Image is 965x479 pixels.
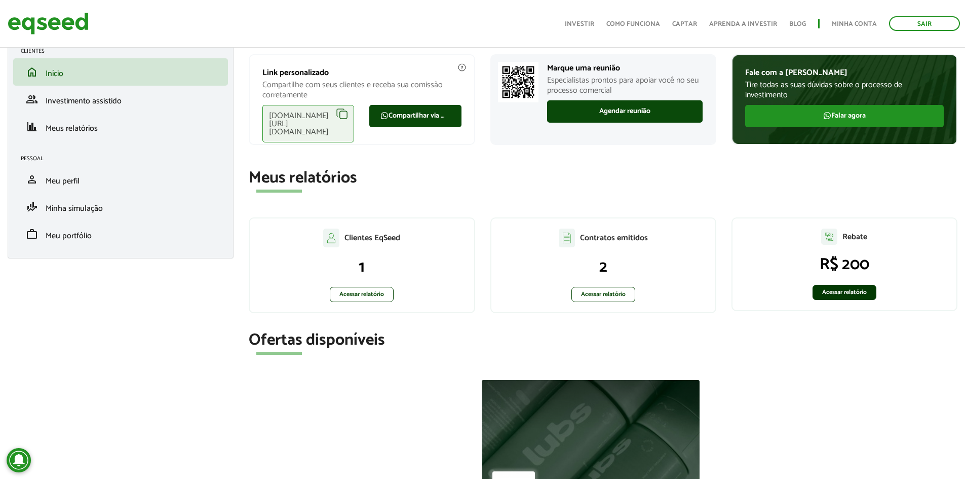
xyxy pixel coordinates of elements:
img: EqSeed [8,10,89,37]
img: FaWhatsapp.svg [823,112,831,120]
a: Falar agora [745,105,944,127]
a: Como funciona [606,21,660,27]
h2: Ofertas disponíveis [249,331,957,349]
a: Acessar relatório [571,287,635,302]
p: R$ 200 [743,255,946,274]
p: Fale com a [PERSON_NAME] [745,68,944,78]
li: Investimento assistido [13,86,228,113]
li: Meus relatórios [13,113,228,140]
span: group [26,93,38,105]
a: Captar [672,21,697,27]
span: finance [26,121,38,133]
span: person [26,173,38,186]
p: Marque uma reunião [547,63,703,73]
a: Compartilhar via WhatsApp [369,105,461,127]
a: Aprenda a investir [709,21,777,27]
li: Minha simulação [13,193,228,220]
h2: Clientes [21,48,228,54]
li: Meu portfólio [13,220,228,248]
a: Investir [565,21,594,27]
span: Meus relatórios [46,122,98,135]
p: Tire todas as suas dúvidas sobre o processo de investimento [745,80,944,99]
span: Meu perfil [46,174,80,188]
a: Acessar relatório [813,285,876,300]
img: agent-contratos.svg [559,229,575,247]
img: agent-clientes.svg [323,229,339,247]
img: FaWhatsapp.svg [380,112,389,120]
img: agent-relatorio.svg [821,229,837,245]
span: home [26,66,38,78]
a: personMeu perfil [21,173,220,186]
span: Minha simulação [46,202,103,215]
a: Sair [889,16,960,31]
p: 1 [260,257,464,277]
span: Meu portfólio [46,229,92,243]
a: workMeu portfólio [21,228,220,240]
img: agent-meulink-info2.svg [457,63,467,72]
div: [DOMAIN_NAME][URL][DOMAIN_NAME] [262,105,354,142]
img: Marcar reunião com consultor [498,62,538,102]
p: Contratos emitidos [580,233,648,243]
p: 2 [501,257,705,277]
a: Blog [789,21,806,27]
a: Agendar reunião [547,100,703,123]
h2: Pessoal [21,156,228,162]
li: Início [13,58,228,86]
p: Compartilhe com seus clientes e receba sua comissão corretamente [262,80,461,99]
a: finance_modeMinha simulação [21,201,220,213]
p: Rebate [842,232,867,242]
a: financeMeus relatórios [21,121,220,133]
h2: Meus relatórios [249,169,957,187]
p: Especialistas prontos para apoiar você no seu processo comercial [547,76,703,95]
p: Link personalizado [262,68,461,78]
span: Investimento assistido [46,94,122,108]
p: Clientes EqSeed [344,233,400,243]
a: homeInício [21,66,220,78]
span: Início [46,67,63,81]
li: Meu perfil [13,166,228,193]
span: finance_mode [26,201,38,213]
a: groupInvestimento assistido [21,93,220,105]
a: Minha conta [832,21,877,27]
a: Acessar relatório [330,287,394,302]
span: work [26,228,38,240]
